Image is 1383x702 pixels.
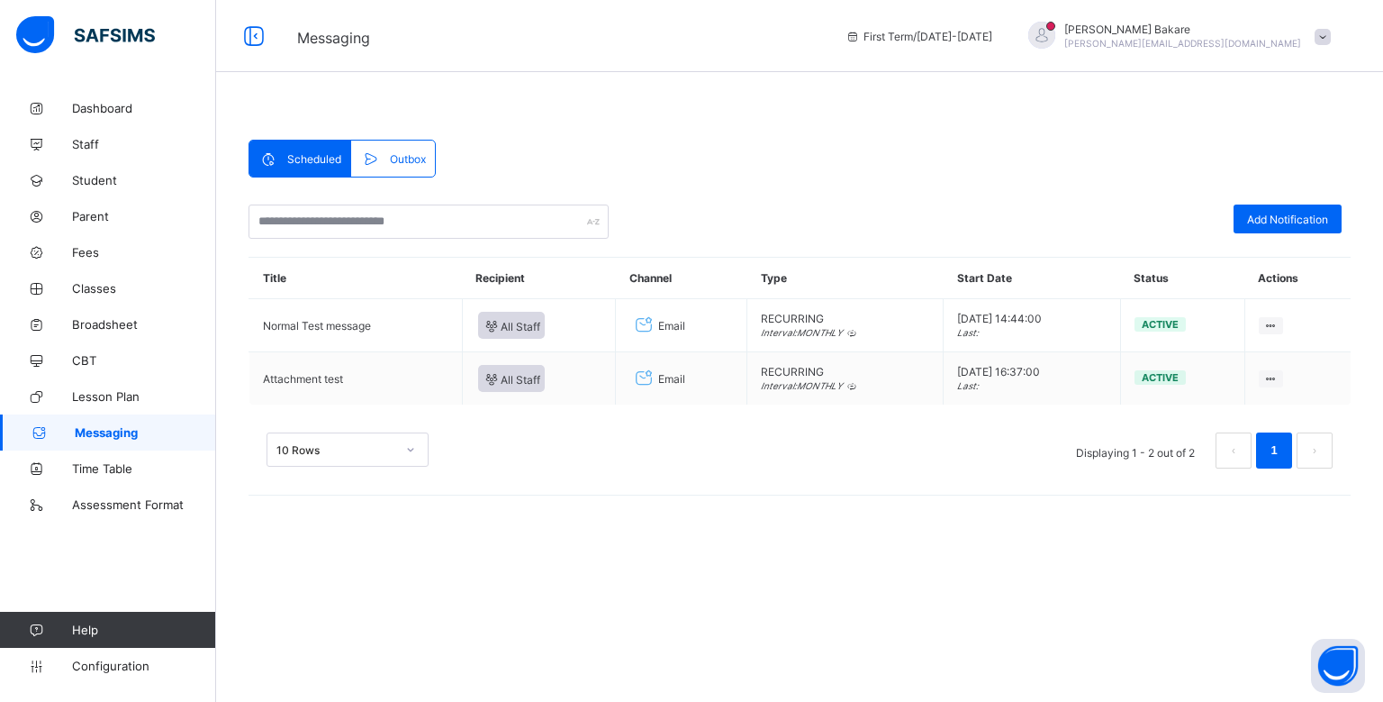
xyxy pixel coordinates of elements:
[75,425,216,440] span: Messaging
[944,352,1120,406] td: [DATE] 16:37:00
[747,352,944,406] td: RECURRING
[1120,258,1244,299] th: Status
[72,497,216,512] span: Assessment Format
[1216,433,1252,469] button: prev page
[1311,639,1365,693] button: Open asap
[72,209,216,223] span: Parent
[658,319,685,333] span: Email
[249,258,463,299] th: Title
[1256,433,1292,469] li: 1
[249,352,463,406] td: Attachment test
[1297,433,1333,469] li: 下一页
[462,258,615,299] th: Recipient
[1247,213,1328,226] span: Add Notification
[957,327,979,338] i: Last:
[1142,318,1179,331] span: Active
[72,659,215,673] span: Configuration
[72,245,216,260] span: Fees
[616,258,747,299] th: Channel
[845,30,992,43] span: session/term information
[1297,433,1333,469] button: next page
[747,299,944,352] td: RECURRING
[72,623,215,637] span: Help
[631,315,656,336] i: Email Channel
[249,299,463,352] td: Normal Test message
[72,137,216,151] span: Staff
[483,318,540,333] span: All Staff
[761,380,858,391] i: Interval: MONTHLY
[72,101,216,115] span: Dashboard
[1244,258,1351,299] th: Actions
[72,389,216,404] span: Lesson Plan
[1064,38,1301,49] span: [PERSON_NAME][EMAIL_ADDRESS][DOMAIN_NAME]
[72,281,216,296] span: Classes
[944,258,1120,299] th: Start Date
[276,443,395,457] div: 10 Rows
[747,258,944,299] th: Type
[483,371,540,387] span: All Staff
[944,299,1120,352] td: [DATE] 14:44:00
[1216,433,1252,469] li: 上一页
[72,353,216,368] span: CBT
[1062,433,1208,469] li: Displaying 1 - 2 out of 2
[1142,371,1179,384] span: Active
[287,152,341,166] span: Scheduled
[390,152,426,166] span: Outbox
[658,372,685,386] span: Email
[297,29,370,47] span: Messaging
[631,368,656,389] i: Email Channel
[72,173,216,187] span: Student
[957,380,979,391] i: Last:
[16,16,155,54] img: safsims
[72,317,216,332] span: Broadsheet
[1010,22,1340,51] div: AbdulmujeebBakare
[1064,23,1301,36] span: [PERSON_NAME] Bakare
[1265,439,1282,462] a: 1
[72,461,216,476] span: Time Table
[761,327,858,338] i: Interval: MONTHLY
